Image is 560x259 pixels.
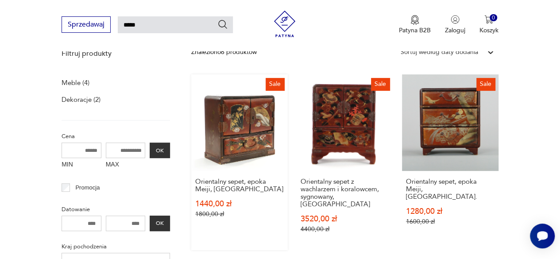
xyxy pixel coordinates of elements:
a: Meble (4) [62,77,89,89]
h3: Orientalny sepet, epoka Meiji, [GEOGRAPHIC_DATA] [195,178,284,193]
div: Sortuj według daty dodania [401,47,478,57]
label: MIN [62,158,101,172]
p: Kraj pochodzenia [62,242,170,251]
button: Szukaj [217,19,228,30]
iframe: Smartsupp widget button [530,224,555,248]
p: 1800,00 zł [195,210,284,218]
p: Patyna B2B [399,26,431,35]
p: Zaloguj [445,26,465,35]
button: OK [150,216,170,231]
p: 4400,00 zł [301,225,389,233]
a: Sprzedawaj [62,22,111,28]
button: Sprzedawaj [62,16,111,33]
a: Ikona medaluPatyna B2B [399,15,431,35]
a: SaleOrientalny sepet, epoka Meiji, JaponiaOrientalny sepet, epoka Meiji, [GEOGRAPHIC_DATA]1440,00... [191,74,288,250]
div: 0 [490,14,497,22]
h3: Orientalny sepet z wachlarzem i koralowcem, sygnowany, [GEOGRAPHIC_DATA] [301,178,389,208]
p: Promocja [75,183,100,193]
h3: Orientalny sepet, epoka Meiji, [GEOGRAPHIC_DATA]. [406,178,494,201]
p: 1600,00 zł [406,218,494,225]
p: Datowanie [62,205,170,214]
a: Dekoracje (2) [62,93,100,106]
label: MAX [106,158,146,172]
button: Patyna B2B [399,15,431,35]
a: SaleOrientalny sepet, epoka Meiji, Japonia.Orientalny sepet, epoka Meiji, [GEOGRAPHIC_DATA].1280,... [402,74,498,250]
img: Patyna - sklep z meblami i dekoracjami vintage [271,11,298,37]
p: Filtruj produkty [62,49,170,58]
p: 3520,00 zł [301,215,389,223]
p: 1440,00 zł [195,200,284,208]
div: Znaleziono 6 produktów [191,47,257,57]
button: 0Koszyk [479,15,498,35]
img: Ikona medalu [410,15,419,25]
p: Cena [62,131,170,141]
button: OK [150,143,170,158]
p: Koszyk [479,26,498,35]
button: Zaloguj [445,15,465,35]
a: SaleOrientalny sepet z wachlarzem i koralowcem, sygnowany, JaponiaOrientalny sepet z wachlarzem i... [297,74,393,250]
img: Ikona koszyka [484,15,493,24]
img: Ikonka użytkownika [451,15,460,24]
p: 1280,00 zł [406,208,494,215]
